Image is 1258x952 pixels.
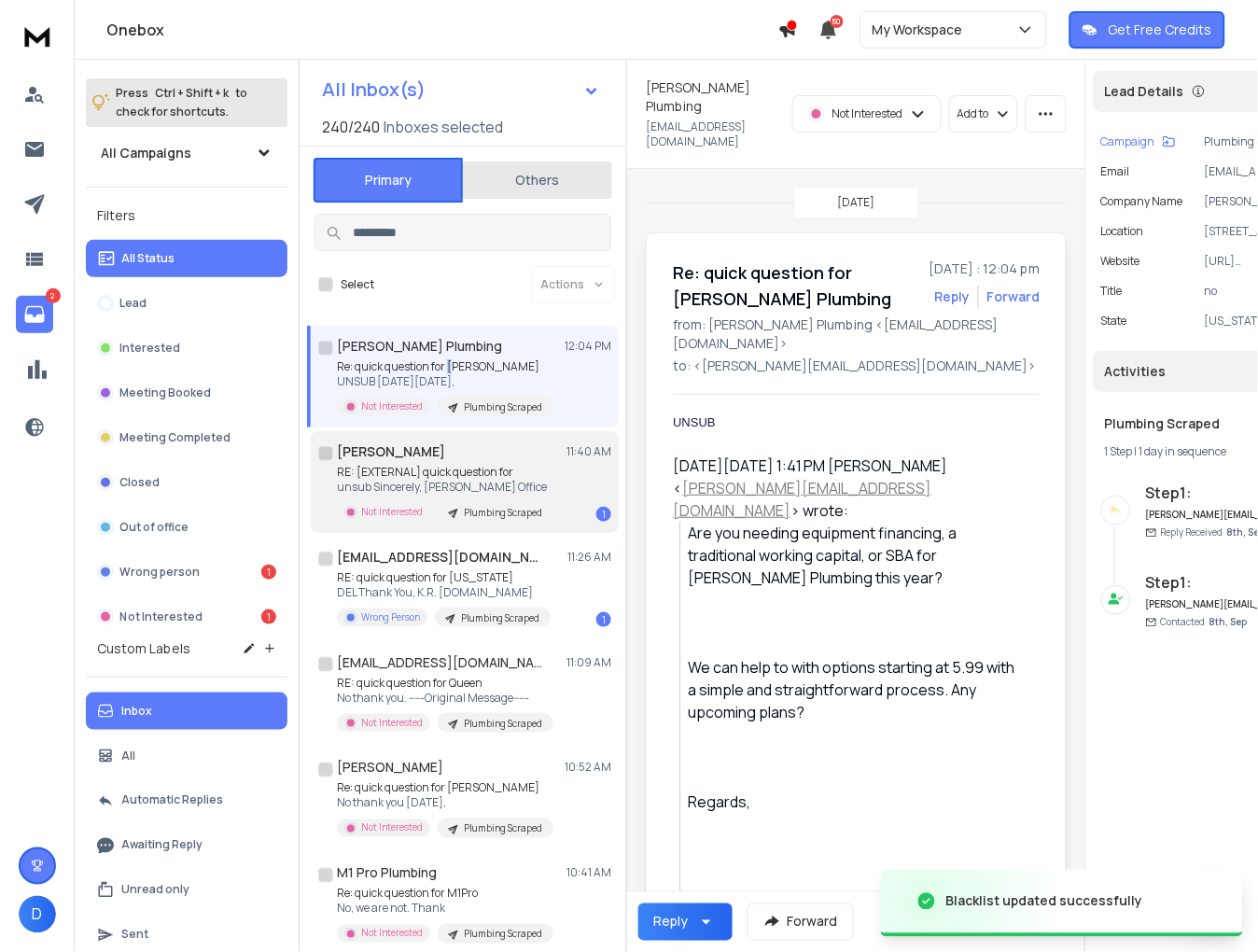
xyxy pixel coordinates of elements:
h1: Onebox [106,19,778,41]
img: logo [19,19,56,53]
p: Get Free Credits [1109,21,1212,39]
button: Get Free Credits [1069,11,1225,49]
p: 2 [46,288,61,303]
button: D [19,896,56,933]
a: 2 [16,296,53,333]
div: Blacklist updated successfully [946,892,1143,911]
span: 50 [831,15,844,28]
p: My Workspace [873,21,971,39]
